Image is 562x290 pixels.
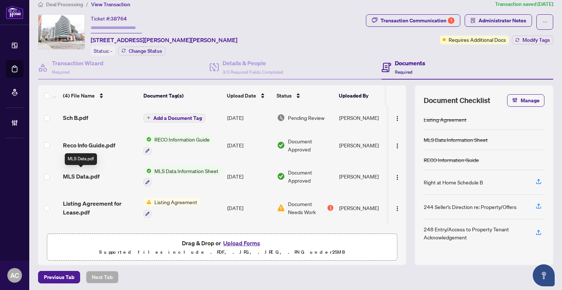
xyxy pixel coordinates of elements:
[521,95,540,106] span: Manage
[224,129,274,161] td: [DATE]
[129,48,162,54] span: Change Status
[10,270,19,280] span: AC
[288,137,333,153] span: Document Approved
[277,114,285,122] img: Document Status
[424,115,467,124] div: Listing Agreement
[221,238,262,248] button: Upload Forms
[394,115,400,121] img: Logo
[63,141,115,150] span: Reco Info Guide.pdf
[522,37,550,43] span: Modify Tags
[91,36,237,44] span: [STREET_ADDRESS][PERSON_NAME][PERSON_NAME]
[153,115,202,121] span: Add a Document Tag
[277,92,292,100] span: Status
[366,14,460,27] button: Transaction Communication1
[448,17,454,24] div: 1
[224,161,274,192] td: [DATE]
[336,106,391,129] td: [PERSON_NAME]
[479,15,526,26] span: Administrator Notes
[140,85,224,106] th: Document Tag(s)
[395,69,412,75] span: Required
[38,2,43,7] span: home
[65,153,97,165] div: MLS Data.pdf
[277,172,285,180] img: Document Status
[274,85,336,106] th: Status
[391,139,403,151] button: Logo
[91,46,115,56] div: Status:
[44,271,74,283] span: Previous Tab
[277,141,285,149] img: Document Status
[52,59,104,67] h4: Transaction Wizard
[143,198,151,206] img: Status Icon
[86,271,119,283] button: Next Tab
[391,170,403,182] button: Logo
[507,94,544,107] button: Manage
[143,198,200,218] button: Status IconListing Agreement
[424,225,527,241] div: 248 Entry/Access to Property Tenant Acknowledgement
[143,114,205,122] button: Add a Document Tag
[424,136,488,144] div: MLS Data Information Sheet
[118,47,165,55] button: Change Status
[52,248,393,257] p: Supported files include .PDF, .JPG, .JPEG, .PNG under 25 MB
[395,59,425,67] h4: Documents
[394,175,400,180] img: Logo
[91,14,127,23] div: Ticket #:
[143,135,213,155] button: Status IconRECO Information Guide
[91,1,130,8] span: View Transaction
[327,205,333,211] div: 1
[47,234,397,261] span: Drag & Drop orUpload FormsSupported files include .PDF, .JPG, .JPEG, .PNG under25MB
[52,69,70,75] span: Required
[6,5,23,19] img: logo
[391,112,403,124] button: Logo
[424,95,490,106] span: Document Checklist
[60,85,140,106] th: (4) File Name
[465,14,532,27] button: Administrator Notes
[224,192,274,224] td: [DATE]
[336,192,391,224] td: [PERSON_NAME]
[288,200,326,216] span: Document Needs Work
[381,15,454,26] div: Transaction Communication
[424,203,517,211] div: 244 Seller’s Direction re: Property/Offers
[224,106,274,129] td: [DATE]
[38,271,80,283] button: Previous Tab
[63,113,88,122] span: Sch B.pdf
[449,36,506,44] span: Requires Additional Docs
[224,85,274,106] th: Upload Date
[147,116,150,120] span: plus
[394,143,400,149] img: Logo
[151,167,221,175] span: MLS Data Information Sheet
[424,178,483,186] div: Right at Home Schedule B
[424,156,479,164] div: RECO Information Guide
[110,15,127,22] span: 38764
[46,1,83,8] span: Deal Processing
[38,15,85,49] img: IMG-X12204849_1.jpg
[391,202,403,214] button: Logo
[227,92,256,100] span: Upload Date
[277,204,285,212] img: Document Status
[151,135,213,143] span: RECO Information Guide
[288,114,325,122] span: Pending Review
[533,264,555,286] button: Open asap
[143,167,221,187] button: Status IconMLS Data Information Sheet
[222,69,283,75] span: 3/3 Required Fields Completed
[110,48,112,54] span: -
[222,59,283,67] h4: Details & People
[143,135,151,143] img: Status Icon
[542,19,547,25] span: ellipsis
[336,129,391,161] td: [PERSON_NAME]
[143,167,151,175] img: Status Icon
[394,206,400,212] img: Logo
[63,92,95,100] span: (4) File Name
[63,199,138,217] span: Listing Agreement for Lease.pdf
[512,36,553,44] button: Modify Tags
[288,168,333,184] span: Document Approved
[471,18,476,23] span: solution
[182,238,262,248] span: Drag & Drop or
[336,85,391,106] th: Uploaded By
[151,198,200,206] span: Listing Agreement
[336,161,391,192] td: [PERSON_NAME]
[63,172,100,181] span: MLS Data.pdf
